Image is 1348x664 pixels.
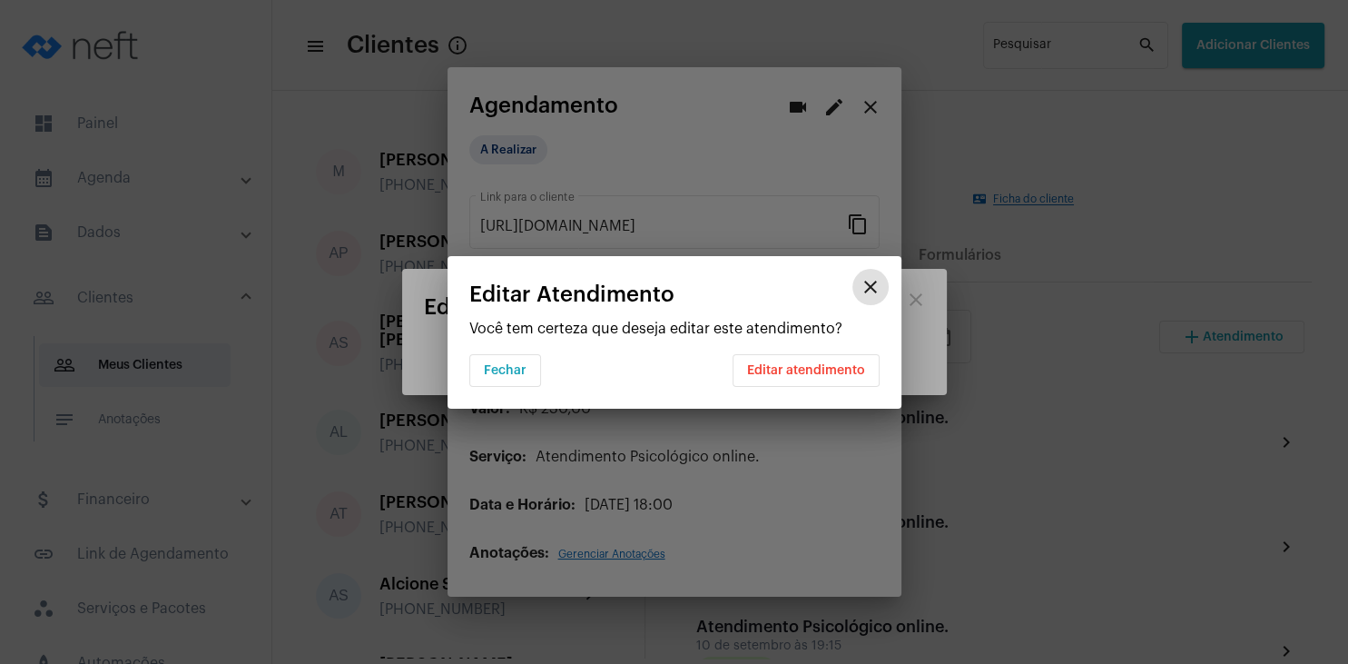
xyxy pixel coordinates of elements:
[484,364,526,377] span: Fechar
[733,354,880,387] button: Editar atendimento
[469,354,541,387] button: Fechar
[469,321,880,337] p: Você tem certeza que deseja editar este atendimento?
[860,276,881,298] mat-icon: close
[747,364,865,377] span: Editar atendimento
[469,282,674,306] span: Editar Atendimento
